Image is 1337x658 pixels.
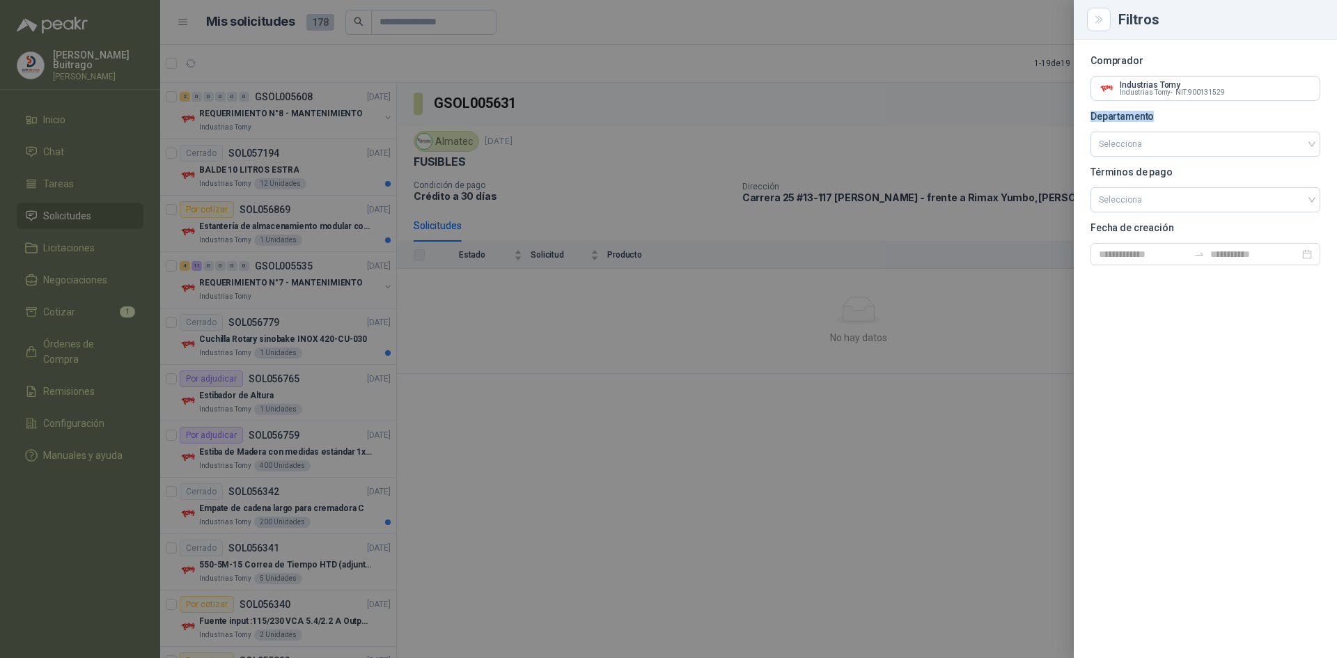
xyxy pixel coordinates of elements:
[1194,249,1205,260] span: swap-right
[1090,224,1320,232] p: Fecha de creación
[1194,249,1205,260] span: to
[1090,11,1107,28] button: Close
[1090,56,1320,65] p: Comprador
[1090,168,1320,176] p: Términos de pago
[1118,13,1320,26] div: Filtros
[1090,112,1320,120] p: Departamento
